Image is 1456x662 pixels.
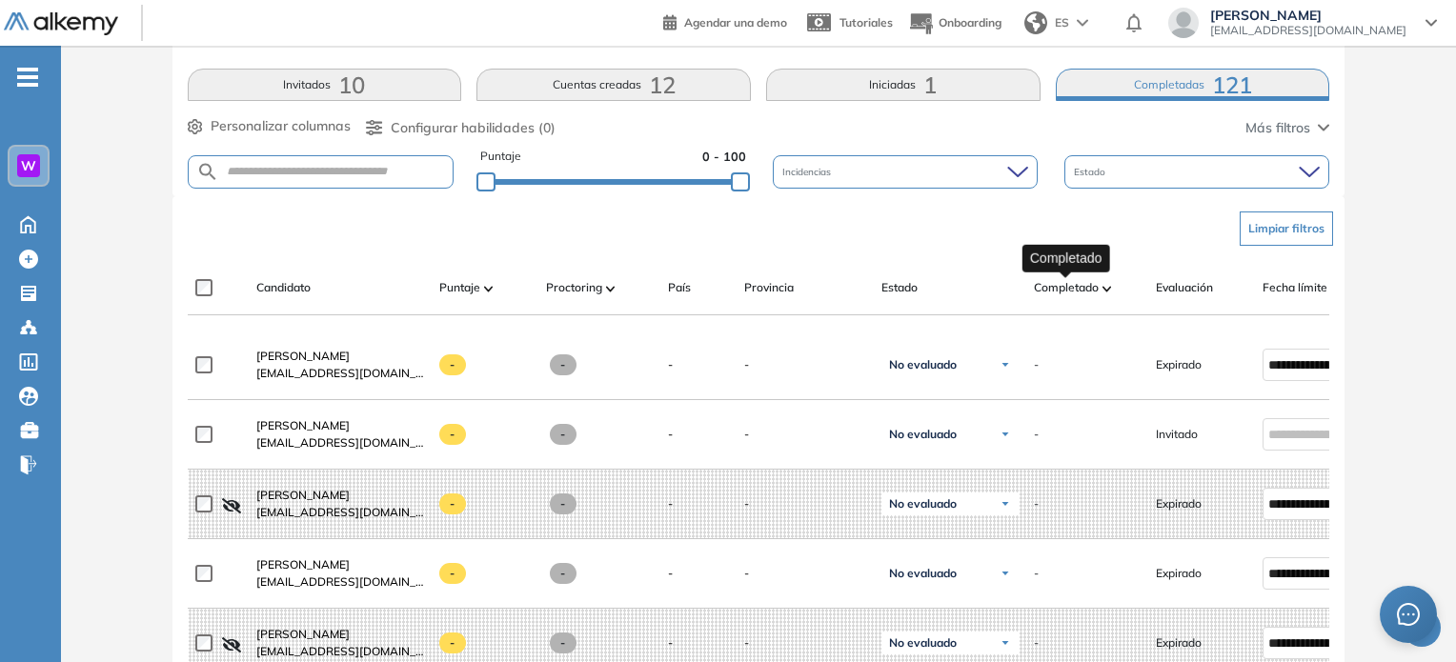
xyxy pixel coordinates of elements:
[668,279,691,296] span: País
[484,286,494,291] img: [missing "en.ARROW_ALT" translation]
[766,69,1041,101] button: Iniciadas1
[889,635,957,651] span: No evaluado
[744,426,866,443] span: -
[256,487,424,504] a: [PERSON_NAME]
[1024,11,1047,34] img: world
[211,116,351,136] span: Personalizar columnas
[550,632,577,653] span: -
[1000,498,1011,510] img: Ícono de flecha
[908,3,1001,44] button: Onboarding
[256,557,350,572] span: [PERSON_NAME]
[1034,356,1039,373] span: -
[668,495,673,512] span: -
[256,349,350,363] span: [PERSON_NAME]
[1034,495,1039,512] span: -
[782,165,835,179] span: Incidencias
[1000,637,1011,649] img: Ícono de flecha
[256,626,424,643] a: [PERSON_NAME]
[663,10,787,32] a: Agendar una demo
[550,493,577,514] span: -
[1156,495,1202,512] span: Expirado
[4,12,118,36] img: Logo
[366,118,556,138] button: Configurar habilidades (0)
[889,566,957,581] span: No evaluado
[1064,155,1329,189] div: Estado
[1000,429,1011,440] img: Ícono de flecha
[702,148,746,166] span: 0 - 100
[550,424,577,445] span: -
[256,279,311,296] span: Candidato
[1000,359,1011,371] img: Ícono de flecha
[1156,565,1202,582] span: Expirado
[196,160,219,184] img: SEARCH_ALT
[1034,565,1039,582] span: -
[439,632,467,653] span: -
[256,417,424,434] a: [PERSON_NAME]
[439,279,480,296] span: Puntaje
[1156,356,1202,373] span: Expirado
[889,427,957,442] span: No evaluado
[1210,23,1406,38] span: [EMAIL_ADDRESS][DOMAIN_NAME]
[939,15,1001,30] span: Onboarding
[1074,165,1109,179] span: Estado
[773,155,1038,189] div: Incidencias
[188,69,462,101] button: Invitados10
[1156,634,1202,652] span: Expirado
[256,365,424,382] span: [EMAIL_ADDRESS][DOMAIN_NAME]
[256,627,350,641] span: [PERSON_NAME]
[1245,118,1310,138] span: Más filtros
[1056,69,1330,101] button: Completadas121
[744,279,794,296] span: Provincia
[17,75,38,79] i: -
[1240,211,1333,246] button: Limpiar filtros
[439,424,467,445] span: -
[546,279,602,296] span: Proctoring
[480,148,521,166] span: Puntaje
[256,418,350,432] span: [PERSON_NAME]
[606,286,616,291] img: [missing "en.ARROW_ALT" translation]
[1263,279,1327,296] span: Fecha límite
[439,354,467,375] span: -
[256,556,424,573] a: [PERSON_NAME]
[1156,279,1213,296] span: Evaluación
[668,356,673,373] span: -
[668,634,673,652] span: -
[744,565,866,582] span: -
[1055,14,1069,31] span: ES
[1034,634,1039,652] span: -
[256,488,350,502] span: [PERSON_NAME]
[439,563,467,584] span: -
[839,15,893,30] span: Tutoriales
[668,565,673,582] span: -
[188,116,351,136] button: Personalizar columnas
[1034,426,1039,443] span: -
[21,158,36,173] span: W
[1245,118,1329,138] button: Más filtros
[1000,568,1011,579] img: Ícono de flecha
[1397,603,1420,626] span: message
[881,279,918,296] span: Estado
[889,496,957,512] span: No evaluado
[256,434,424,451] span: [EMAIL_ADDRESS][DOMAIN_NAME]
[256,348,424,365] a: [PERSON_NAME]
[550,354,577,375] span: -
[1034,279,1099,296] span: Completado
[550,563,577,584] span: -
[1077,19,1088,27] img: arrow
[744,495,866,512] span: -
[744,356,866,373] span: -
[684,15,787,30] span: Agendar una demo
[439,493,467,514] span: -
[1156,426,1198,443] span: Invitado
[744,634,866,652] span: -
[391,118,556,138] span: Configurar habilidades (0)
[1022,244,1110,271] div: Completado
[1102,286,1112,291] img: [missing "en.ARROW_ALT" translation]
[256,504,424,521] span: [EMAIL_ADDRESS][DOMAIN_NAME]
[256,573,424,591] span: [EMAIL_ADDRESS][DOMAIN_NAME]
[476,69,751,101] button: Cuentas creadas12
[889,357,957,372] span: No evaluado
[1210,8,1406,23] span: [PERSON_NAME]
[668,426,673,443] span: -
[256,643,424,660] span: [EMAIL_ADDRESS][DOMAIN_NAME]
